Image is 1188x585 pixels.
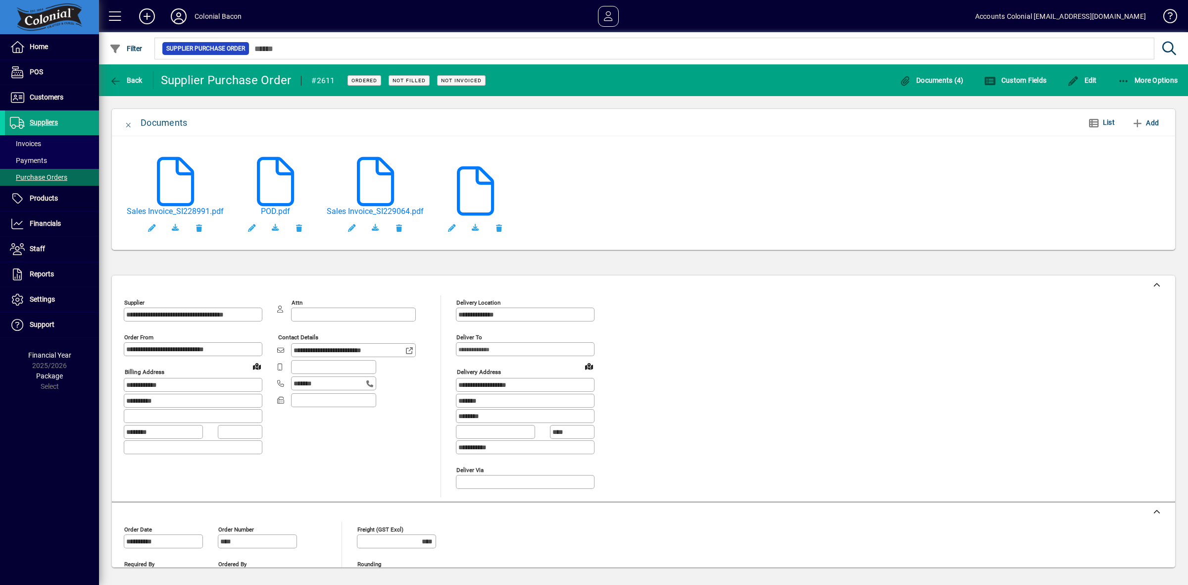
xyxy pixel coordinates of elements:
button: Back [107,71,145,89]
span: Home [30,43,48,51]
div: Accounts Colonial [EMAIL_ADDRESS][DOMAIN_NAME] [975,8,1146,24]
a: Purchase Orders [5,169,99,186]
span: Invoices [10,140,41,148]
mat-label: Rounding [357,561,381,568]
button: Filter [107,40,145,57]
button: Edit [1065,71,1099,89]
a: Payments [5,152,99,169]
span: Financial Year [28,351,71,359]
span: Reports [30,270,54,278]
button: Remove [387,216,411,240]
button: Add [131,7,163,25]
mat-label: Supplier [124,299,145,306]
a: Support [5,313,99,337]
button: Close [117,111,141,135]
button: Edit [440,216,463,240]
mat-label: Order date [124,526,152,533]
button: More Options [1115,71,1181,89]
button: Profile [163,7,195,25]
mat-label: Attn [292,299,302,306]
a: Home [5,35,99,59]
button: Add [1128,114,1163,132]
span: Not Filled [393,77,426,84]
a: View on map [249,358,265,374]
span: Filter [109,45,143,53]
button: List [1080,114,1123,132]
a: Invoices [5,135,99,152]
span: Payments [10,157,47,164]
button: Remove [487,216,511,240]
a: Staff [5,237,99,262]
span: Ordered [351,77,377,84]
a: Download [463,216,487,240]
a: Reports [5,262,99,287]
span: Support [30,320,54,328]
span: Settings [30,295,55,303]
mat-label: Ordered by [218,561,247,568]
a: Customers [5,85,99,110]
a: Download [263,216,287,240]
div: Documents [141,115,187,131]
mat-label: Freight (GST excl) [357,526,403,533]
a: Knowledge Base [1156,2,1176,34]
a: Download [163,216,187,240]
button: Remove [287,216,311,240]
div: #2611 [311,73,335,89]
app-page-header-button: Back [99,71,153,89]
span: Suppliers [30,118,58,126]
a: View on map [581,358,597,374]
a: Sales Invoice_SI229064.pdf [327,207,424,216]
div: Supplier Purchase Order [161,72,292,88]
span: List [1103,118,1115,126]
span: Supplier Purchase Order [166,44,245,53]
mat-label: Order from [124,334,153,341]
span: More Options [1118,76,1178,84]
button: Edit [340,216,363,240]
a: Settings [5,287,99,312]
span: Back [109,76,143,84]
span: Documents (4) [899,76,964,84]
span: Package [36,372,63,380]
mat-label: Required by [124,561,154,568]
button: Documents (4) [897,71,966,89]
mat-label: Delivery Location [456,299,500,306]
button: Edit [240,216,263,240]
div: Colonial Bacon [195,8,242,24]
span: Financials [30,219,61,227]
a: Products [5,186,99,211]
a: Financials [5,212,99,236]
mat-label: Deliver To [456,334,482,341]
a: Sales Invoice_SI228991.pdf [127,207,224,216]
span: Custom Fields [984,76,1046,84]
span: Staff [30,245,45,253]
button: Remove [187,216,211,240]
mat-label: Order number [218,526,254,533]
span: Add [1132,115,1159,131]
mat-label: Deliver via [456,467,484,474]
span: Not Invoiced [441,77,482,84]
a: POD.pdf [240,207,311,216]
button: Edit [140,216,163,240]
button: Custom Fields [982,71,1049,89]
span: Products [30,194,58,202]
a: POS [5,60,99,85]
span: POS [30,68,43,76]
a: Download [363,216,387,240]
span: Purchase Orders [10,173,67,181]
span: Customers [30,93,63,101]
span: Edit [1067,76,1097,84]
